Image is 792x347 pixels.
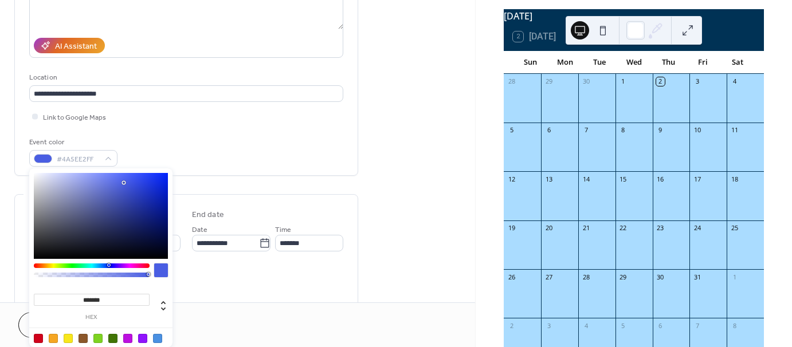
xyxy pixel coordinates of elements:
[656,126,665,135] div: 9
[544,321,553,330] div: 3
[29,72,341,84] div: Location
[582,51,617,74] div: Tue
[693,126,701,135] div: 10
[651,51,685,74] div: Thu
[582,321,590,330] div: 4
[43,112,106,124] span: Link to Google Maps
[504,9,764,23] div: [DATE]
[730,175,739,183] div: 18
[507,175,516,183] div: 12
[619,273,628,281] div: 29
[582,175,590,183] div: 14
[656,273,665,281] div: 30
[64,334,73,343] div: #F8E71C
[544,126,553,135] div: 6
[619,321,628,330] div: 5
[619,224,628,232] div: 22
[656,77,665,86] div: 2
[656,224,665,232] div: 23
[685,51,720,74] div: Fri
[153,334,162,343] div: #4A90E2
[544,273,553,281] div: 27
[507,273,516,281] div: 26
[544,224,553,232] div: 20
[93,334,103,343] div: #7ED321
[34,314,150,321] label: hex
[730,224,739,232] div: 25
[730,126,739,135] div: 11
[18,312,89,338] button: Cancel
[55,41,97,53] div: AI Assistant
[275,224,291,236] span: Time
[79,334,88,343] div: #8B572A
[582,126,590,135] div: 7
[619,175,628,183] div: 15
[192,224,207,236] span: Date
[582,224,590,232] div: 21
[138,334,147,343] div: #9013FE
[693,224,701,232] div: 24
[693,273,701,281] div: 31
[507,77,516,86] div: 28
[730,77,739,86] div: 4
[123,334,132,343] div: #BD10E0
[192,209,224,221] div: End date
[57,153,99,165] span: #4A5EE2FF
[507,224,516,232] div: 19
[34,38,105,53] button: AI Assistant
[582,77,590,86] div: 30
[693,77,701,86] div: 3
[693,175,701,183] div: 17
[49,334,58,343] div: #F5A623
[720,51,755,74] div: Sat
[617,51,651,74] div: Wed
[544,77,553,86] div: 29
[507,321,516,330] div: 2
[544,175,553,183] div: 13
[656,175,665,183] div: 16
[547,51,582,74] div: Mon
[582,273,590,281] div: 28
[513,51,547,74] div: Sun
[507,126,516,135] div: 5
[108,334,117,343] div: #417505
[656,321,665,330] div: 6
[619,77,628,86] div: 1
[34,334,43,343] div: #D0021B
[619,126,628,135] div: 8
[730,273,739,281] div: 1
[693,321,701,330] div: 7
[29,136,115,148] div: Event color
[730,321,739,330] div: 8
